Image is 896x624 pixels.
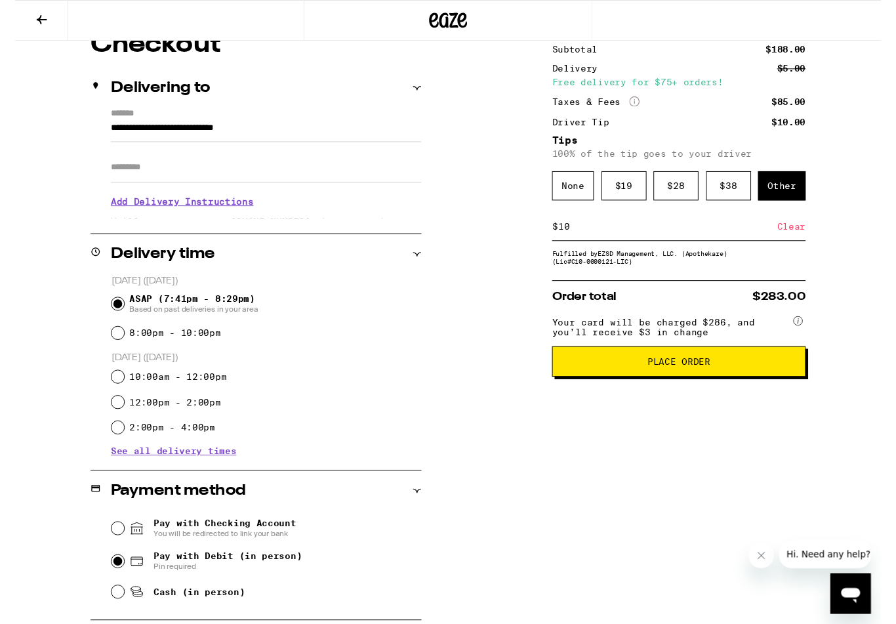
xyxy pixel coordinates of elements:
span: Pay with Debit (in person) [143,570,296,581]
h2: Delivering to [99,83,202,99]
div: Subtotal [556,47,612,56]
div: Free delivery for $75+ orders! [556,80,818,89]
h3: Add Delivery Instructions [99,194,420,224]
div: Driver Tip [556,122,624,131]
div: $ 28 [661,177,707,207]
span: Based on past deliveries in your area [118,314,251,325]
div: Delivery [556,66,612,75]
label: 2:00pm - 4:00pm [118,437,207,447]
p: We'll contact you at [PHONE_NUMBER] when we arrive [99,224,420,234]
iframe: Close message [759,562,785,588]
div: $85.00 [783,101,818,110]
div: $188.00 [777,47,818,56]
iframe: Message from company [790,559,886,588]
input: 0 [561,228,788,240]
button: Place Order [556,358,818,390]
div: $5.00 [788,66,818,75]
div: $ 19 [607,177,653,207]
div: Taxes & Fees [556,100,646,112]
h2: Delivery time [99,255,207,271]
span: Place Order [655,369,720,379]
span: $283.00 [763,301,818,313]
div: Fulfilled by EZSD Management, LLC. (Apothekare) (Lic# C10-0000121-LIC ) [556,259,818,274]
div: $ 38 [715,177,762,207]
button: See all delivery times [99,462,229,471]
label: 8:00pm - 10:00pm [118,339,213,350]
h2: Payment method [99,500,239,516]
div: $10.00 [783,122,818,131]
label: 10:00am - 12:00pm [118,385,218,395]
p: [DATE] ([DATE]) [100,285,420,297]
span: Cash (in person) [143,607,237,617]
h1: Checkout [78,33,420,60]
p: 100% of the tip goes to your driver [556,154,818,164]
label: 12:00pm - 2:00pm [118,411,213,421]
div: Other [769,177,818,207]
span: Your card will be charged $286, and you’ll receive $3 in change [556,323,802,349]
div: $ [556,220,561,249]
span: You will be redirected to link your bank [143,547,291,557]
div: Clear [788,220,818,249]
span: Pay with Checking Account [143,536,291,557]
span: Order total [556,301,622,313]
span: Pin required [143,581,296,591]
h5: Tips [556,140,818,151]
div: None [556,177,599,207]
span: ASAP (7:41pm - 8:29pm) [118,304,251,325]
p: [DATE] ([DATE]) [100,364,420,377]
